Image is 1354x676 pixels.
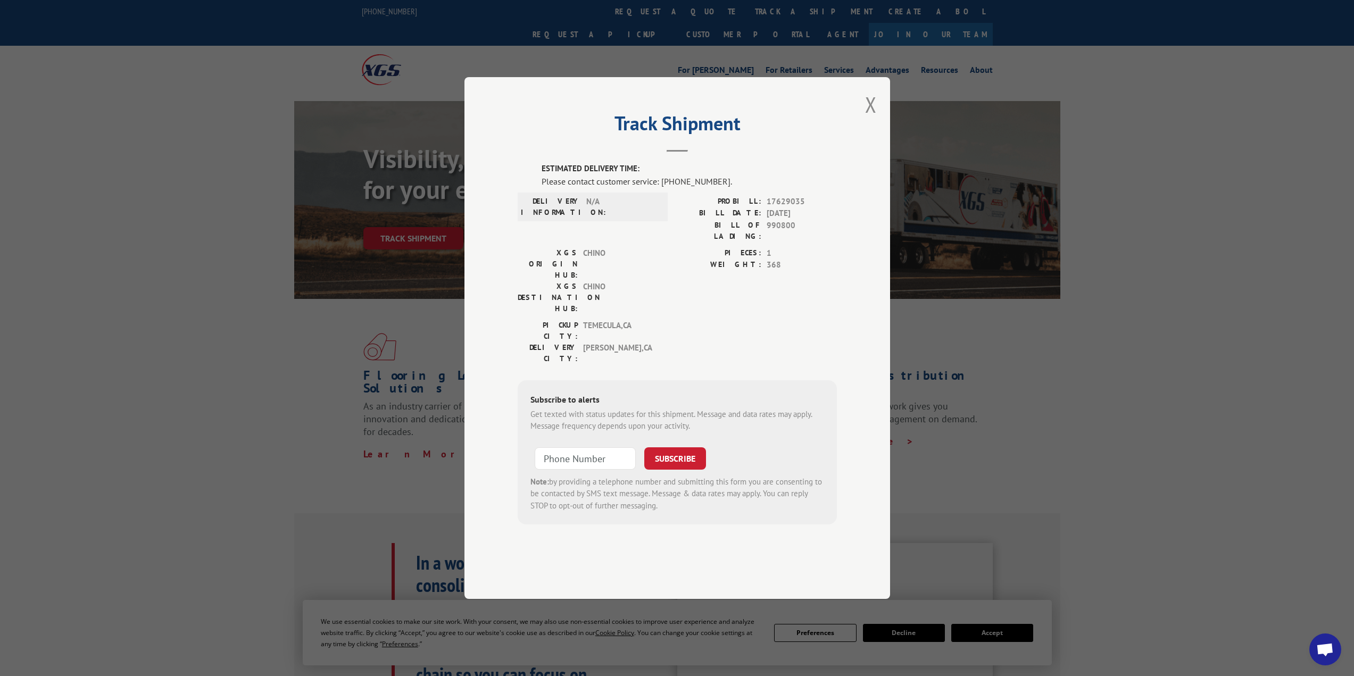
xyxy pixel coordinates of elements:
[583,342,655,364] span: [PERSON_NAME] , CA
[677,247,761,260] label: PIECES:
[530,476,824,512] div: by providing a telephone number and submitting this form you are consenting to be contacted by SM...
[518,116,837,136] h2: Track Shipment
[583,281,655,314] span: CHINO
[583,247,655,281] span: CHINO
[542,163,837,175] label: ESTIMATED DELIVERY TIME:
[767,220,837,242] span: 990800
[677,220,761,242] label: BILL OF LADING:
[767,207,837,220] span: [DATE]
[518,320,578,342] label: PICKUP CITY:
[518,247,578,281] label: XGS ORIGIN HUB:
[583,320,655,342] span: TEMECULA , CA
[542,175,837,188] div: Please contact customer service: [PHONE_NUMBER].
[865,90,877,119] button: Close modal
[767,196,837,208] span: 17629035
[530,477,549,487] strong: Note:
[677,207,761,220] label: BILL DATE:
[518,342,578,364] label: DELIVERY CITY:
[1309,633,1341,665] div: Open chat
[677,259,761,271] label: WEIGHT:
[677,196,761,208] label: PROBILL:
[530,393,824,408] div: Subscribe to alerts
[586,196,658,218] span: N/A
[521,196,581,218] label: DELIVERY INFORMATION:
[767,259,837,271] span: 368
[644,447,706,470] button: SUBSCRIBE
[767,247,837,260] span: 1
[518,281,578,314] label: XGS DESTINATION HUB:
[535,447,636,470] input: Phone Number
[530,408,824,432] div: Get texted with status updates for this shipment. Message and data rates may apply. Message frequ...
